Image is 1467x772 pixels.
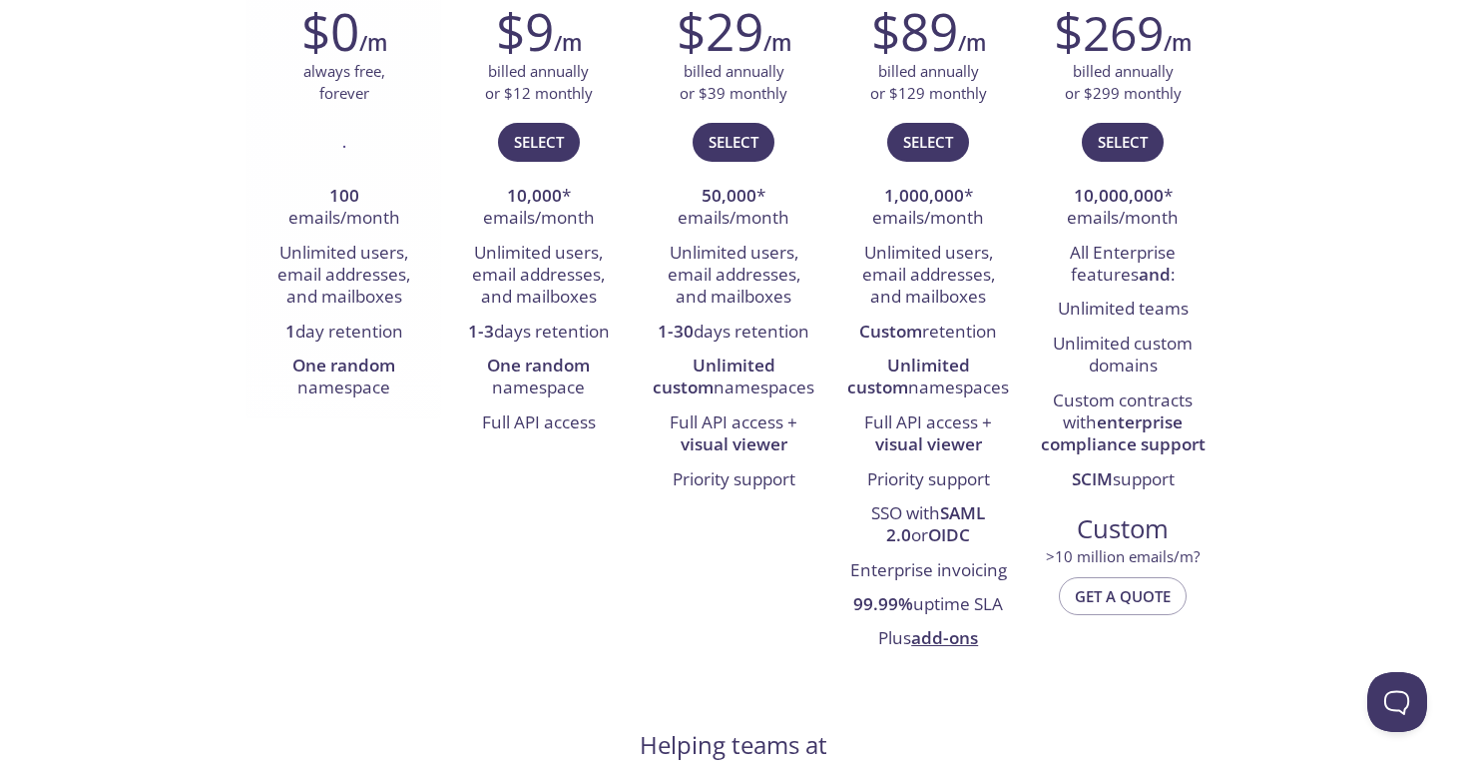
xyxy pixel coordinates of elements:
[846,463,1011,497] li: Priority support
[903,129,953,155] span: Select
[1041,293,1206,327] li: Unlimited teams
[1054,1,1164,61] h2: $
[1075,583,1171,609] span: Get a quote
[359,26,387,60] h6: /m
[651,237,815,316] li: Unlimited users, email addresses, and mailboxes
[329,184,359,207] strong: 100
[1041,410,1206,455] strong: enterprise compliance support
[763,26,791,60] h6: /m
[554,26,582,60] h6: /m
[911,626,978,649] a: add-ons
[653,354,775,398] strong: Unlimited custom
[651,316,815,350] li: days retention
[681,432,787,455] strong: visual viewer
[1164,26,1192,60] h6: /m
[846,406,1011,463] li: Full API access +
[847,354,970,398] strong: Unlimited custom
[846,588,1011,622] li: uptime SLA
[261,237,426,316] li: Unlimited users, email addresses, and mailboxes
[1041,180,1206,237] li: * emails/month
[846,554,1011,588] li: Enterprise invoicing
[928,523,970,546] strong: OIDC
[1082,123,1164,161] button: Select
[846,316,1011,350] li: retention
[651,180,815,237] li: * emails/month
[1042,512,1205,546] span: Custom
[301,1,359,61] h2: $0
[514,129,564,155] span: Select
[487,354,590,377] strong: One random
[693,123,774,161] button: Select
[846,180,1011,237] li: * emails/month
[1139,263,1171,286] strong: and
[887,123,969,161] button: Select
[875,432,982,455] strong: visual viewer
[1046,546,1200,566] span: > 10 million emails/m?
[846,237,1011,316] li: Unlimited users, email addresses, and mailboxes
[261,350,426,406] li: namespace
[658,320,694,343] strong: 1-30
[853,592,913,615] strong: 99.99%
[456,350,621,406] li: namespace
[468,320,494,343] strong: 1-3
[456,406,621,440] li: Full API access
[261,316,426,350] li: day retention
[640,729,827,761] h4: Helping teams at
[1041,385,1206,463] li: Custom contracts with
[846,497,1011,554] li: SSO with or
[1041,328,1206,385] li: Unlimited custom domains
[496,1,554,61] h2: $9
[456,180,621,237] li: * emails/month
[456,237,621,316] li: Unlimited users, email addresses, and mailboxes
[651,463,815,497] li: Priority support
[303,61,385,104] p: always free, forever
[1065,61,1182,104] p: billed annually or $299 monthly
[702,184,756,207] strong: 50,000
[285,320,295,343] strong: 1
[677,1,763,61] h2: $29
[498,123,580,161] button: Select
[870,61,987,104] p: billed annually or $129 monthly
[1072,467,1113,490] strong: SCIM
[709,129,758,155] span: Select
[292,354,395,377] strong: One random
[859,320,922,343] strong: Custom
[958,26,986,60] h6: /m
[871,1,958,61] h2: $89
[651,406,815,463] li: Full API access +
[884,184,964,207] strong: 1,000,000
[1041,463,1206,497] li: support
[456,316,621,350] li: days retention
[485,61,593,104] p: billed annually or $12 monthly
[846,623,1011,657] li: Plus
[261,180,426,237] li: emails/month
[846,350,1011,406] li: namespaces
[651,350,815,406] li: namespaces
[886,501,985,546] strong: SAML 2.0
[1098,129,1148,155] span: Select
[1041,237,1206,294] li: All Enterprise features :
[1059,577,1187,615] button: Get a quote
[1367,672,1427,732] iframe: Help Scout Beacon - Open
[1074,184,1164,207] strong: 10,000,000
[507,184,562,207] strong: 10,000
[680,61,787,104] p: billed annually or $39 monthly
